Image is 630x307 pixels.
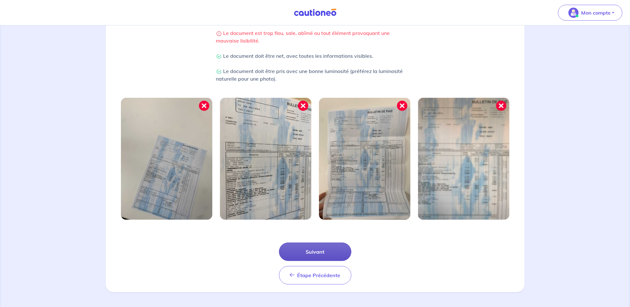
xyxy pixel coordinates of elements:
[291,9,339,17] img: Cautioneo
[216,52,414,83] p: Le document doit être net, avec toutes les informations visibles. Le document doit être pris avec...
[568,8,579,18] img: illu_account_valid_menu.svg
[297,272,341,278] span: Étape Précédente
[279,243,351,261] button: Suivant
[220,98,311,220] img: Image mal cadrée 2
[581,9,611,17] p: Mon compte
[121,98,212,220] img: Image mal cadrée 1
[216,69,222,75] img: Check
[216,29,414,44] p: Le document est trop flou, sale, abîmé ou tout élément provoquant une mauvaise lisibilité.
[319,98,410,220] img: Image mal cadrée 3
[216,54,222,59] img: Check
[558,5,622,21] button: illu_account_valid_menu.svgMon compte
[279,266,351,284] button: Étape Précédente
[418,98,509,220] img: Image mal cadrée 4
[216,31,222,37] img: Warning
